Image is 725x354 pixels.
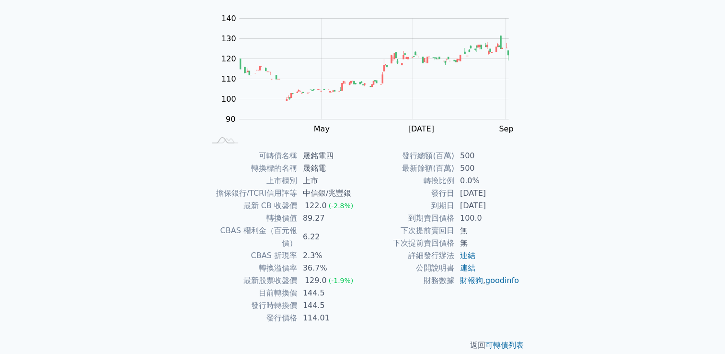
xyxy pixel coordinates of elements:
[454,175,520,187] td: 0.0%
[454,162,520,175] td: 500
[297,224,363,249] td: 6.22
[485,341,524,350] a: 可轉債列表
[454,237,520,249] td: 無
[206,287,297,299] td: 目前轉換價
[460,251,475,260] a: 連結
[454,150,520,162] td: 500
[297,212,363,224] td: 89.27
[297,249,363,262] td: 2.3%
[363,224,454,237] td: 下次提前賣回日
[297,175,363,187] td: 上市
[454,187,520,200] td: [DATE]
[363,249,454,262] td: 詳細發行辦法
[297,312,363,324] td: 114.01
[206,175,297,187] td: 上市櫃別
[206,312,297,324] td: 發行價格
[363,262,454,274] td: 公開說明書
[363,150,454,162] td: 發行總額(百萬)
[226,115,235,124] tspan: 90
[221,74,236,83] tspan: 110
[297,299,363,312] td: 144.5
[206,200,297,212] td: 最新 CB 收盤價
[363,187,454,200] td: 發行日
[363,212,454,224] td: 到期賣回價格
[363,200,454,212] td: 到期日
[297,162,363,175] td: 晟銘電
[363,175,454,187] td: 轉換比例
[297,262,363,274] td: 36.7%
[314,124,330,133] tspan: May
[363,237,454,249] td: 下次提前賣回價格
[206,249,297,262] td: CBAS 折現率
[363,162,454,175] td: 最新餘額(百萬)
[206,262,297,274] td: 轉換溢價率
[454,200,520,212] td: [DATE]
[329,202,354,210] span: (-2.8%)
[206,162,297,175] td: 轉換標的名稱
[206,274,297,287] td: 最新股票收盤價
[206,150,297,162] td: 可轉債名稱
[216,14,523,153] g: Chart
[460,263,475,272] a: 連結
[329,277,354,284] span: (-1.9%)
[408,124,434,133] tspan: [DATE]
[240,36,508,101] g: Series
[454,274,520,287] td: ,
[297,150,363,162] td: 晟銘電四
[485,276,519,285] a: goodinfo
[303,274,329,287] div: 129.0
[221,14,236,23] tspan: 140
[303,200,329,212] div: 122.0
[460,276,483,285] a: 財報狗
[194,340,531,351] p: 返回
[221,34,236,43] tspan: 130
[454,224,520,237] td: 無
[297,287,363,299] td: 144.5
[221,94,236,104] tspan: 100
[363,274,454,287] td: 財務數據
[206,299,297,312] td: 發行時轉換價
[206,212,297,224] td: 轉換價值
[454,212,520,224] td: 100.0
[297,187,363,200] td: 中信銀/兆豐銀
[221,54,236,63] tspan: 120
[499,124,513,133] tspan: Sep
[206,187,297,200] td: 擔保銀行/TCRI信用評等
[206,224,297,249] td: CBAS 權利金（百元報價）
